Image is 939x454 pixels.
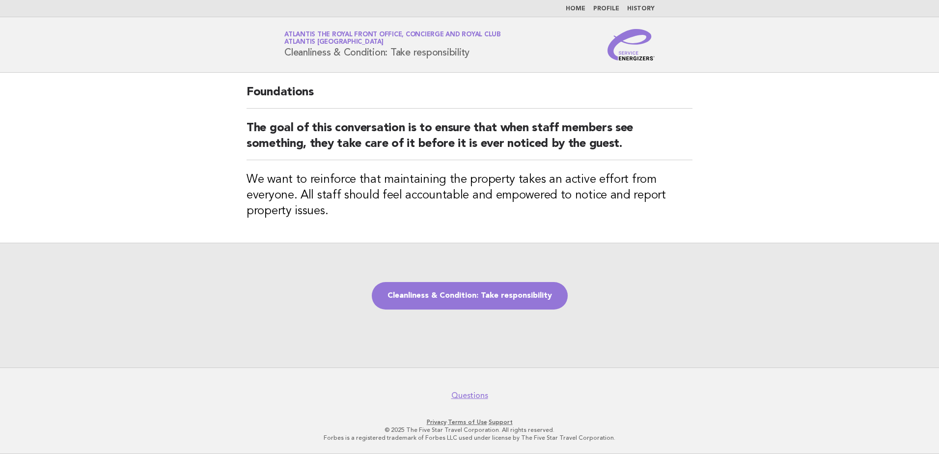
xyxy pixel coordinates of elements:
[372,282,568,310] a: Cleanliness & Condition: Take responsibility
[247,85,692,109] h2: Foundations
[284,31,501,45] a: Atlantis The Royal Front Office, Concierge and Royal ClubAtlantis [GEOGRAPHIC_DATA]
[247,120,692,160] h2: The goal of this conversation is to ensure that when staff members see something, they take care ...
[247,172,692,219] h3: We want to reinforce that maintaining the property takes an active effort from everyone. All staf...
[608,29,655,60] img: Service Energizers
[566,6,585,12] a: Home
[284,32,501,57] h1: Cleanliness & Condition: Take responsibility
[489,419,513,426] a: Support
[448,419,487,426] a: Terms of Use
[627,6,655,12] a: History
[427,419,446,426] a: Privacy
[593,6,619,12] a: Profile
[284,39,384,46] span: Atlantis [GEOGRAPHIC_DATA]
[169,426,770,434] p: © 2025 The Five Star Travel Corporation. All rights reserved.
[451,391,488,400] a: Questions
[169,434,770,442] p: Forbes is a registered trademark of Forbes LLC used under license by The Five Star Travel Corpora...
[169,418,770,426] p: · ·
